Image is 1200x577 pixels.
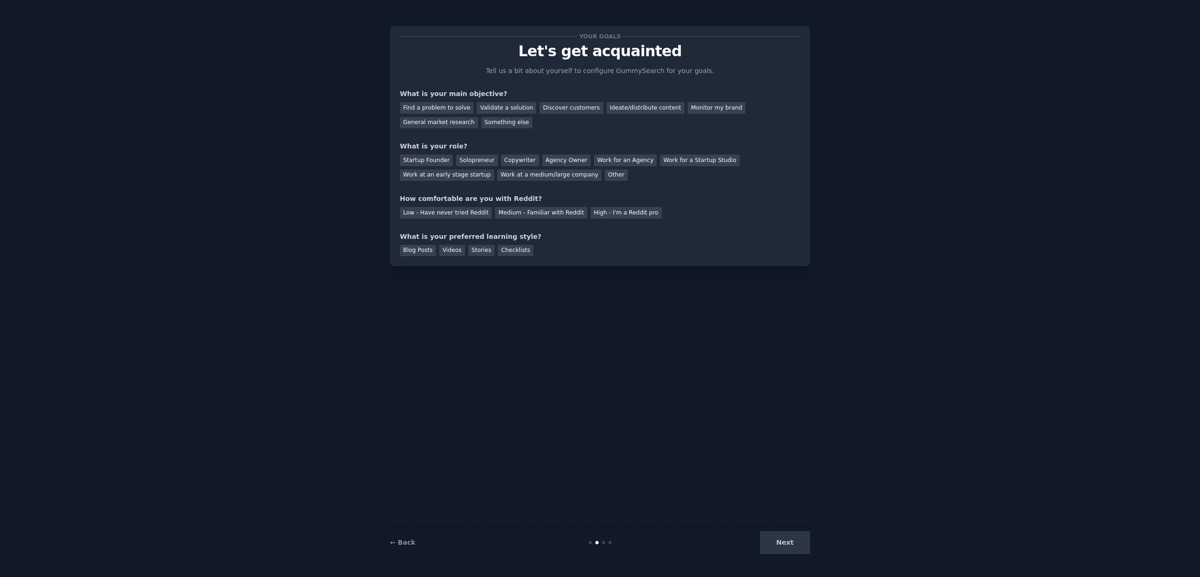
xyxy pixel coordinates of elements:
div: Blog Posts [400,245,436,257]
div: What is your role? [400,141,800,151]
div: What is your main objective? [400,89,800,99]
div: Something else [481,117,532,129]
div: Stories [468,245,495,257]
div: Checklists [498,245,533,257]
p: Tell us a bit about yourself to configure GummySearch for your goals. [482,66,718,76]
div: Agency Owner [542,155,591,166]
a: ← Back [390,539,415,546]
div: Videos [439,245,465,257]
div: Low - Have never tried Reddit [400,207,492,219]
div: Discover customers [540,102,603,114]
span: Your goals [577,31,622,41]
div: General market research [400,117,478,129]
div: Ideate/distribute content [607,102,684,114]
div: High - I'm a Reddit pro [591,207,662,219]
div: Copywriter [501,155,539,166]
div: Other [605,170,628,181]
div: Monitor my brand [688,102,745,114]
div: Startup Founder [400,155,453,166]
div: Validate a solution [477,102,536,114]
div: What is your preferred learning style? [400,232,800,242]
div: Solopreneur [456,155,497,166]
div: Work at a medium/large company [497,170,601,181]
p: Let's get acquainted [400,43,800,59]
div: Work for a Startup Studio [660,155,739,166]
div: Medium - Familiar with Reddit [495,207,587,219]
div: How comfortable are you with Reddit? [400,194,800,204]
div: Work for an Agency [594,155,657,166]
div: Find a problem to solve [400,102,473,114]
div: Work at an early stage startup [400,170,494,181]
